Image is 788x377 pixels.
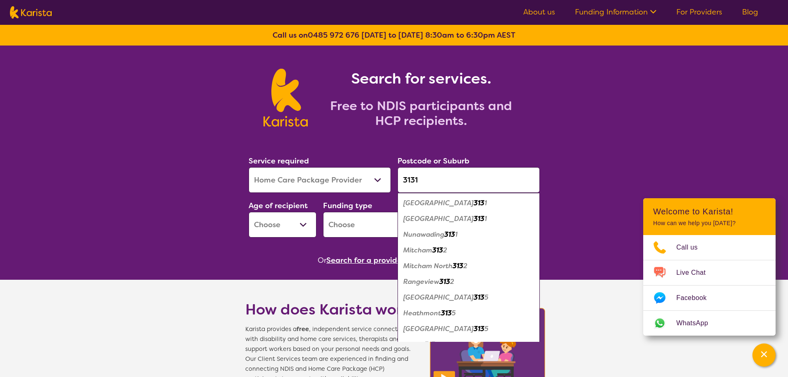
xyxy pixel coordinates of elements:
[455,230,457,239] em: 1
[453,262,463,270] em: 313
[474,324,484,333] em: 313
[318,254,326,267] span: Or
[308,30,359,40] a: 0485 972 676
[402,274,536,290] div: Rangeview 3132
[484,324,489,333] em: 5
[435,340,439,349] em: 7
[676,292,716,304] span: Facebook
[463,262,467,270] em: 2
[249,201,308,211] label: Age of recipient
[403,340,424,349] em: Kilsyth
[676,7,722,17] a: For Providers
[403,309,441,317] em: Heathmont
[752,343,776,367] button: Channel Menu
[10,6,52,19] img: Karista logo
[403,293,474,302] em: [GEOGRAPHIC_DATA]
[403,230,444,239] em: Nunawading
[318,98,525,128] h2: Free to NDIS participants and HCP recipients.
[441,309,452,317] em: 313
[444,230,455,239] em: 313
[452,309,456,317] em: 5
[653,207,766,216] h2: Welcome to Karista!
[273,30,515,40] b: Call us on [DATE] to [DATE] 8:30am to 6:30pm AEST
[402,290,536,305] div: Bedford Road 3135
[742,7,758,17] a: Blog
[398,156,469,166] label: Postcode or Suburb
[402,258,536,274] div: Mitcham North 3132
[245,300,419,319] h1: How does Karista work?
[402,227,536,243] div: Nunawading 3131
[443,246,447,255] em: 2
[326,254,470,267] button: Search for a provider to leave a review
[403,262,453,270] em: Mitcham North
[676,241,708,254] span: Call us
[474,199,484,207] em: 313
[676,317,718,329] span: WhatsApp
[403,199,474,207] em: [GEOGRAPHIC_DATA]
[402,243,536,258] div: Mitcham 3132
[643,311,776,336] a: Web link opens in a new tab.
[398,167,540,193] input: Type
[403,214,474,223] em: [GEOGRAPHIC_DATA]
[484,293,489,302] em: 5
[403,277,439,286] em: Rangeview
[323,201,372,211] label: Funding type
[643,198,776,336] div: Channel Menu
[403,324,474,333] em: [GEOGRAPHIC_DATA]
[424,340,435,349] em: 313
[484,199,487,207] em: 1
[402,321,536,337] div: Ringwood East 3135
[402,211,536,227] div: Forest Hill 3131
[439,277,450,286] em: 313
[249,156,309,166] label: Service required
[402,195,536,211] div: Brentford Square 3131
[653,220,766,227] p: How can we help you [DATE]?
[403,246,432,255] em: Mitcham
[575,7,656,17] a: Funding Information
[523,7,555,17] a: About us
[318,69,525,89] h1: Search for services.
[676,267,716,279] span: Live Chat
[402,337,536,353] div: Kilsyth 3137
[297,325,309,333] b: free
[450,277,454,286] em: 2
[402,305,536,321] div: Heathmont 3135
[643,235,776,336] ul: Choose channel
[484,214,487,223] em: 1
[263,69,308,127] img: Karista logo
[474,293,484,302] em: 313
[432,246,443,255] em: 313
[474,214,484,223] em: 313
